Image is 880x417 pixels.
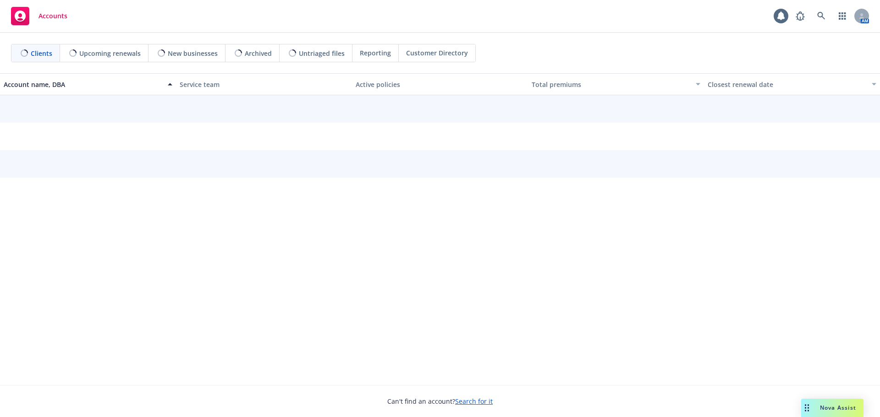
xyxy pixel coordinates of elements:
span: Clients [31,49,52,58]
span: Customer Directory [406,48,468,58]
div: Total premiums [532,80,690,89]
button: Total premiums [528,73,704,95]
a: Accounts [7,3,71,29]
button: Active policies [352,73,528,95]
span: Untriaged files [299,49,345,58]
button: Closest renewal date [704,73,880,95]
a: Switch app [833,7,852,25]
span: Upcoming renewals [79,49,141,58]
a: Search [812,7,830,25]
span: Reporting [360,48,391,58]
div: Account name, DBA [4,80,162,89]
span: Can't find an account? [387,396,493,406]
span: New businesses [168,49,218,58]
div: Active policies [356,80,524,89]
span: Nova Assist [820,404,856,412]
div: Closest renewal date [708,80,866,89]
span: Accounts [38,12,67,20]
span: Archived [245,49,272,58]
button: Nova Assist [801,399,863,417]
div: Drag to move [801,399,813,417]
a: Report a Bug [791,7,809,25]
button: Service team [176,73,352,95]
div: Service team [180,80,348,89]
a: Search for it [455,397,493,406]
